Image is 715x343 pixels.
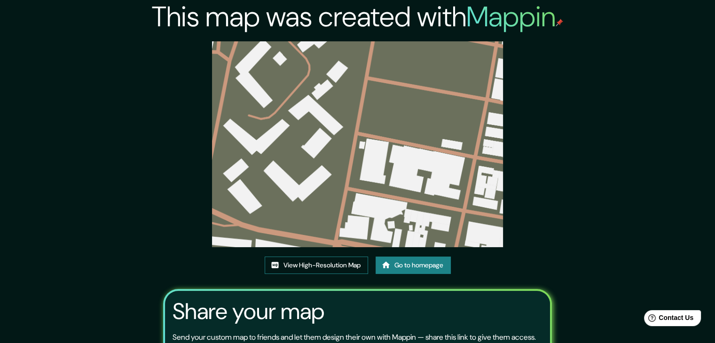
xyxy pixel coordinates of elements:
[173,332,536,343] p: Send your custom map to friends and let them design their own with Mappin — share this link to gi...
[556,19,563,26] img: mappin-pin
[212,41,503,247] img: created-map
[265,257,368,274] a: View High-Resolution Map
[631,306,705,333] iframe: Help widget launcher
[173,298,324,325] h3: Share your map
[376,257,451,274] a: Go to homepage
